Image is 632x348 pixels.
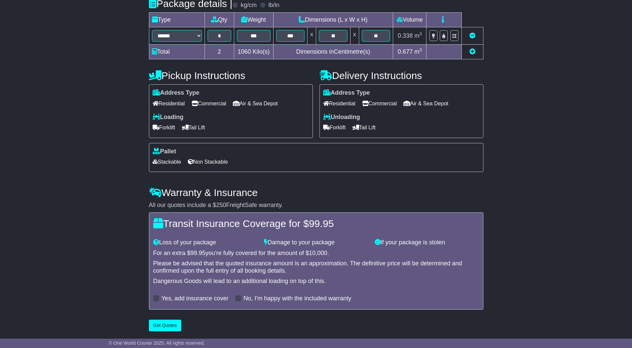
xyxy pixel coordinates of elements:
[153,260,479,274] div: Please be advised that the quoted insurance amount is an approximation. The definitive price will...
[153,157,181,167] span: Stackable
[205,13,234,27] td: Qty
[234,45,273,59] td: Kilo(s)
[153,278,479,285] div: Dangerous Goods will lead to an additional loading on top of this.
[352,122,376,133] span: Tail Lift
[323,89,370,97] label: Address Type
[205,45,234,59] td: 2
[153,218,479,229] h4: Transit Insurance Coverage for $
[149,202,483,209] div: All our quotes include a $ FreightSafe warranty.
[162,295,229,302] label: Yes, add insurance cover
[149,13,205,27] td: Type
[273,13,393,27] td: Dimensions (L x W x H)
[398,32,413,39] span: 0.338
[403,98,448,109] span: Air & Sea Depot
[350,27,359,45] td: x
[153,148,176,155] label: Pallet
[153,250,479,257] div: For an extra $ you're fully covered for the amount of $ .
[153,89,200,97] label: Address Type
[323,122,346,133] span: Forklift
[149,45,205,59] td: Total
[234,13,273,27] td: Weight
[414,32,422,39] span: m
[182,122,205,133] span: Tail Lift
[319,70,483,81] h4: Delivery Instructions
[323,114,360,121] label: Unloading
[216,202,226,208] span: 250
[149,70,313,81] h4: Pickup Instructions
[153,98,185,109] span: Residential
[469,32,475,39] a: Remove this item
[469,48,475,55] a: Add new item
[153,122,175,133] span: Forklift
[191,250,206,256] span: 99.95
[362,98,397,109] span: Commercial
[414,48,422,55] span: m
[393,13,426,27] td: Volume
[192,98,226,109] span: Commercial
[153,114,184,121] label: Loading
[308,27,316,45] td: x
[149,320,182,331] button: Get Quotes
[419,31,422,36] sup: 3
[268,2,279,9] label: lb/in
[109,340,205,346] span: © One World Courier 2025. All rights reserved.
[261,239,371,246] div: Damage to your package
[238,48,251,55] span: 1060
[273,45,393,59] td: Dimensions in Centimetre(s)
[244,295,351,302] label: No, I'm happy with the included warranty
[188,157,228,167] span: Non Stackable
[233,98,278,109] span: Air & Sea Depot
[371,239,482,246] div: If your package is stolen
[149,187,483,198] h4: Warranty & Insurance
[419,47,422,52] sup: 3
[241,2,257,9] label: kg/cm
[323,98,355,109] span: Residential
[309,218,334,229] span: 99.95
[150,239,261,246] div: Loss of your package
[398,48,413,55] span: 0.677
[309,250,327,256] span: 10,000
